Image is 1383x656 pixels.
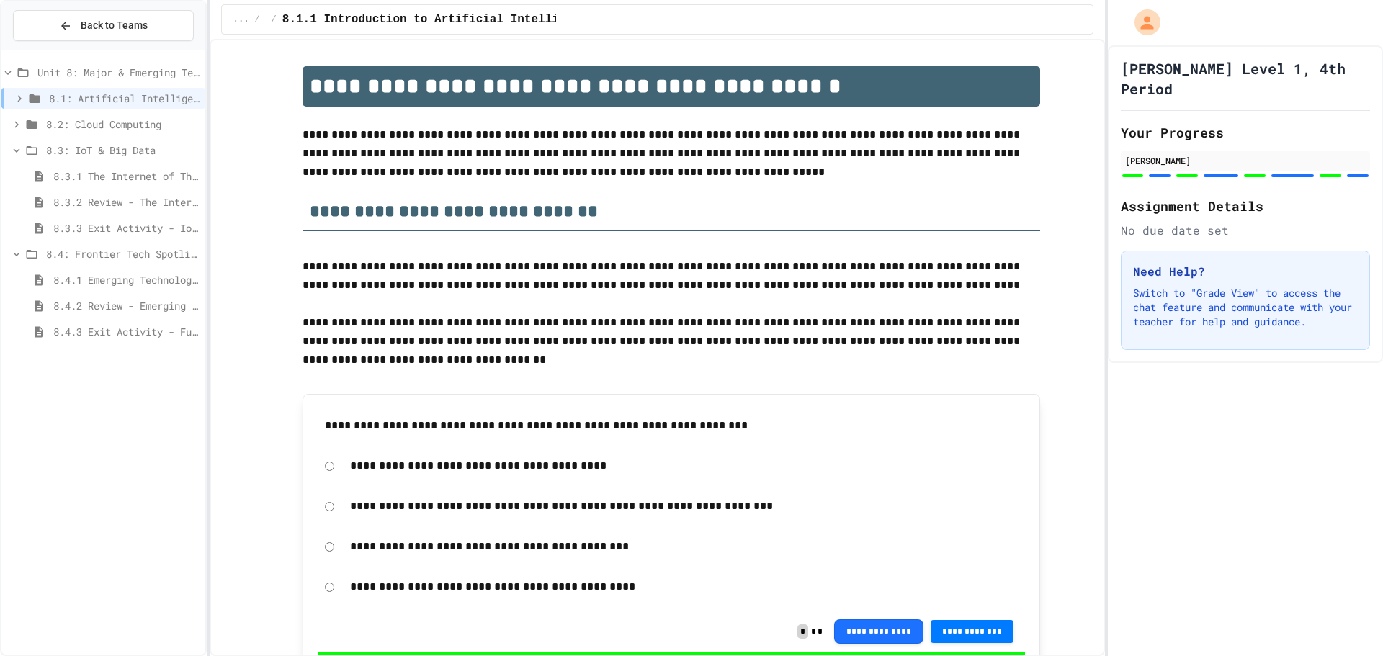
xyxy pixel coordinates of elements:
[13,10,194,41] button: Back to Teams
[282,11,594,28] span: 8.1.1 Introduction to Artificial Intelligence
[1263,536,1369,597] iframe: chat widget
[272,14,277,25] span: /
[1133,263,1358,280] h3: Need Help?
[46,143,200,158] span: 8.3: IoT & Big Data
[46,246,200,261] span: 8.4: Frontier Tech Spotlight
[49,91,200,106] span: 8.1: Artificial Intelligence Basics
[254,14,259,25] span: /
[1121,196,1370,216] h2: Assignment Details
[1133,286,1358,329] p: Switch to "Grade View" to access the chat feature and communicate with your teacher for help and ...
[53,194,200,210] span: 8.3.2 Review - The Internet of Things and Big Data
[53,220,200,235] span: 8.3.3 Exit Activity - IoT Data Detective Challenge
[53,272,200,287] span: 8.4.1 Emerging Technologies: Shaping Our Digital Future
[37,65,200,80] span: Unit 8: Major & Emerging Technologies
[1119,6,1164,39] div: My Account
[233,14,249,25] span: ...
[1121,222,1370,239] div: No due date set
[53,298,200,313] span: 8.4.2 Review - Emerging Technologies: Shaping Our Digital Future
[46,117,200,132] span: 8.2: Cloud Computing
[1121,122,1370,143] h2: Your Progress
[53,169,200,184] span: 8.3.1 The Internet of Things and Big Data: Our Connected Digital World
[81,18,148,33] span: Back to Teams
[53,324,200,339] span: 8.4.3 Exit Activity - Future Tech Challenge
[1322,598,1369,642] iframe: chat widget
[1125,154,1366,167] div: [PERSON_NAME]
[1121,58,1370,99] h1: [PERSON_NAME] Level 1, 4th Period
